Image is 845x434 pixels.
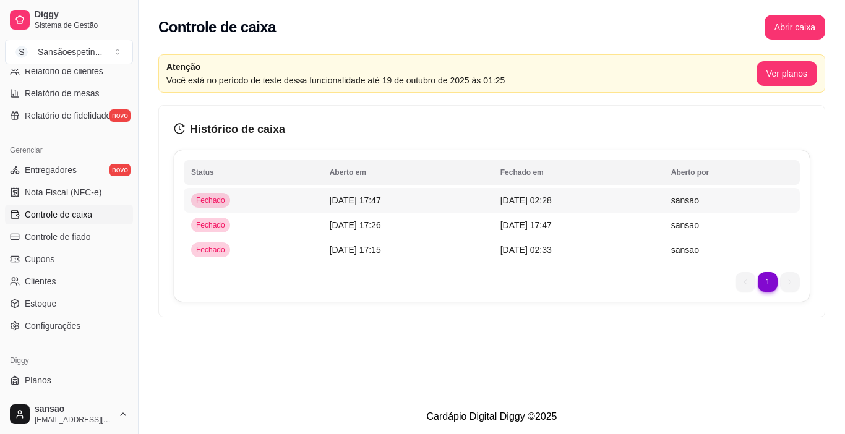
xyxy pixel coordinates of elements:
a: Configurações [5,316,133,336]
a: Relatório de clientes [5,61,133,81]
span: sansao [671,245,699,255]
span: sansao [671,195,699,205]
span: sansao [671,220,699,230]
span: history [174,123,185,134]
a: Planos [5,370,133,390]
a: Relatório de mesas [5,83,133,103]
span: sansao [35,404,113,415]
a: Relatório de fidelidadenovo [5,106,133,126]
span: Diggy [35,9,128,20]
span: Fechado [194,220,228,230]
span: Controle de fiado [25,231,91,243]
div: Diggy [5,351,133,370]
h2: Controle de caixa [158,17,276,37]
span: S [15,46,28,58]
li: pagination item 1 active [758,272,778,292]
span: Fechado [194,195,228,205]
span: [DATE] 17:15 [330,245,381,255]
article: Você está no período de teste dessa funcionalidade até 19 de outubro de 2025 às 01:25 [166,74,757,87]
span: Nota Fiscal (NFC-e) [25,186,101,198]
a: Cupons [5,249,133,269]
span: Fechado [194,245,228,255]
th: Aberto em [322,160,493,185]
th: Status [184,160,322,185]
span: Relatório de fidelidade [25,109,111,122]
a: Estoque [5,294,133,313]
span: [DATE] 17:26 [330,220,381,230]
span: Configurações [25,320,80,332]
a: Controle de caixa [5,205,133,224]
span: [DATE] 02:33 [500,245,552,255]
h3: Histórico de caixa [174,121,810,138]
a: Nota Fiscal (NFC-e) [5,182,133,202]
a: Precisa de ajuda? [5,393,133,412]
span: Sistema de Gestão [35,20,128,30]
span: [EMAIL_ADDRESS][DOMAIN_NAME] [35,415,113,425]
span: [DATE] 17:47 [330,195,381,205]
span: Cupons [25,253,54,265]
th: Fechado em [493,160,664,185]
button: Ver planos [757,61,817,86]
span: Entregadores [25,164,77,176]
a: Entregadoresnovo [5,160,133,180]
span: Planos [25,374,51,386]
span: Clientes [25,275,56,287]
button: Abrir caixa [765,15,825,40]
button: sansao[EMAIL_ADDRESS][DOMAIN_NAME] [5,399,133,429]
article: Atenção [166,60,757,74]
footer: Cardápio Digital Diggy © 2025 [139,399,845,434]
th: Aberto por [664,160,800,185]
span: Estoque [25,297,56,310]
a: Ver planos [757,69,817,79]
button: Select a team [5,40,133,64]
span: [DATE] 17:47 [500,220,552,230]
span: Relatório de mesas [25,87,100,100]
a: Controle de fiado [5,227,133,247]
a: DiggySistema de Gestão [5,5,133,35]
div: Gerenciar [5,140,133,160]
a: Clientes [5,271,133,291]
span: [DATE] 02:28 [500,195,552,205]
span: Relatório de clientes [25,65,103,77]
span: Controle de caixa [25,208,92,221]
nav: pagination navigation [729,266,806,298]
div: Sansãoespetin ... [38,46,102,58]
